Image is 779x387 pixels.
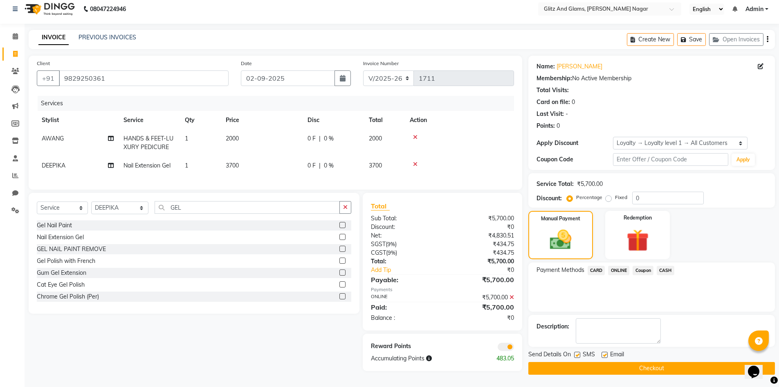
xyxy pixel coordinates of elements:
[37,60,50,67] label: Client
[709,33,763,46] button: Open Invoices
[583,350,595,360] span: SMS
[627,33,674,46] button: Create New
[442,275,520,285] div: ₹5,700.00
[456,266,520,274] div: ₹0
[119,111,180,129] th: Service
[185,135,188,142] span: 1
[537,322,569,331] div: Description:
[537,74,572,83] div: Membership:
[528,362,775,375] button: Checkout
[388,249,395,256] span: 9%
[37,257,95,265] div: Gel Polish with French
[442,314,520,322] div: ₹0
[537,110,564,118] div: Last Visit:
[369,135,382,142] span: 2000
[566,110,568,118] div: -
[319,134,321,143] span: |
[745,354,771,379] iframe: chat widget
[38,96,520,111] div: Services
[442,214,520,223] div: ₹5,700.00
[59,70,229,86] input: Search by Name/Mobile/Email/Code
[365,214,442,223] div: Sub Total:
[387,241,395,247] span: 9%
[79,34,136,41] a: PREVIOUS INVOICES
[37,292,99,301] div: Chrome Gel Polish (Per)
[37,70,60,86] button: +91
[442,257,520,266] div: ₹5,700.00
[610,350,624,360] span: Email
[371,249,386,256] span: CGST
[657,266,674,275] span: CASH
[180,111,221,129] th: Qty
[537,139,613,147] div: Apply Discount
[537,74,767,83] div: No Active Membership
[38,30,69,45] a: INVOICE
[371,202,390,210] span: Total
[226,135,239,142] span: 2000
[576,194,602,201] label: Percentage
[557,122,560,130] div: 0
[365,302,442,312] div: Paid:
[537,122,555,130] div: Points:
[365,354,481,363] div: Accumulating Points
[537,98,570,106] div: Card on file:
[442,223,520,231] div: ₹0
[442,302,520,312] div: ₹5,700.00
[365,257,442,266] div: Total:
[541,215,580,222] label: Manual Payment
[615,194,627,201] label: Fixed
[442,293,520,302] div: ₹5,700.00
[42,135,64,142] span: AWANG
[745,5,763,14] span: Admin
[608,266,629,275] span: ONLINE
[324,134,334,143] span: 0 %
[37,111,119,129] th: Stylist
[528,350,571,360] span: Send Details On
[319,161,321,170] span: |
[42,162,65,169] span: DEEPIKA
[405,111,514,129] th: Action
[732,154,755,166] button: Apply
[308,134,316,143] span: 0 F
[442,231,520,240] div: ₹4,830.51
[308,161,316,170] span: 0 F
[324,161,334,170] span: 0 %
[37,269,86,277] div: Gum Gel Extension
[572,98,575,106] div: 0
[365,249,442,257] div: ( )
[557,62,602,71] a: [PERSON_NAME]
[620,226,656,254] img: _gift.svg
[537,266,584,274] span: Payment Methods
[365,231,442,240] div: Net:
[363,60,399,67] label: Invoice Number
[588,266,605,275] span: CARD
[37,245,106,253] div: GEL NAIL PAINT REMOVE
[442,249,520,257] div: ₹434.75
[303,111,364,129] th: Disc
[365,275,442,285] div: Payable:
[481,354,520,363] div: 483.05
[365,314,442,322] div: Balance :
[613,153,728,166] input: Enter Offer / Coupon Code
[37,281,85,289] div: Cat Eye Gel Polish
[365,266,455,274] a: Add Tip
[37,233,84,242] div: Nail Extension Gel
[577,180,603,188] div: ₹5,700.00
[677,33,706,46] button: Save
[537,155,613,164] div: Coupon Code
[442,240,520,249] div: ₹434.75
[633,266,653,275] span: Coupon
[221,111,303,129] th: Price
[537,86,569,95] div: Total Visits:
[537,194,562,203] div: Discount:
[365,342,442,351] div: Reward Points
[155,201,340,214] input: Search or Scan
[369,162,382,169] span: 3700
[364,111,405,129] th: Total
[241,60,252,67] label: Date
[123,162,171,169] span: Nail Extension Gel
[537,62,555,71] div: Name:
[365,223,442,231] div: Discount:
[371,286,514,293] div: Payments
[123,135,173,151] span: HANDS & FEET-LUXURY PEDICURE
